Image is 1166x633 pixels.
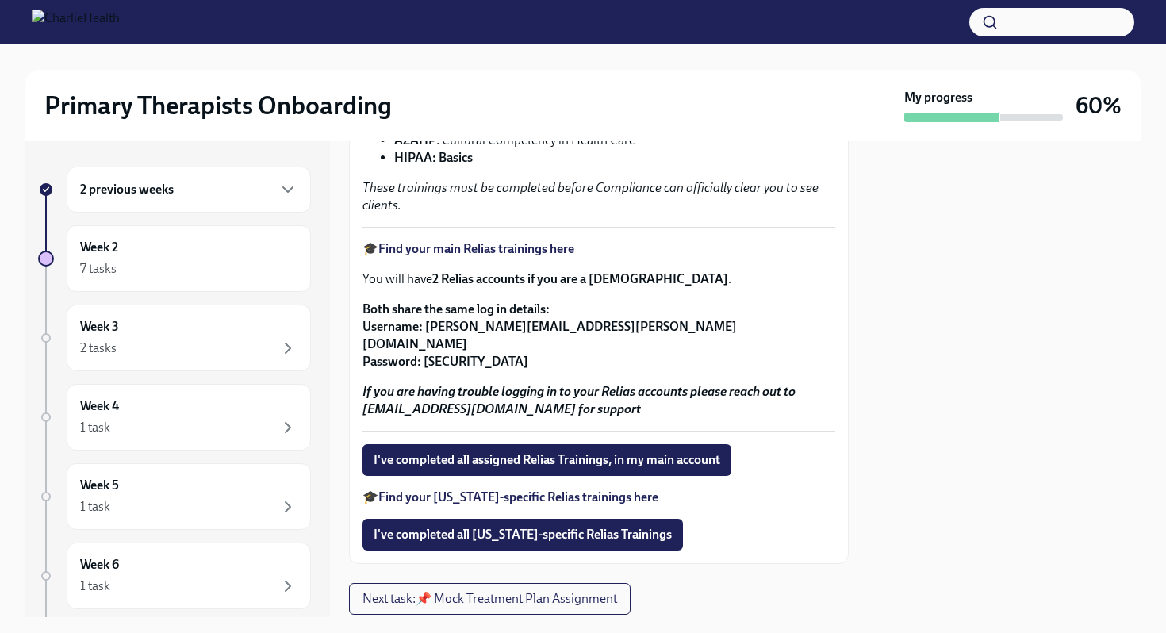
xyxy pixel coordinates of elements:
[362,270,835,288] p: You will have .
[362,519,683,551] button: I've completed all [US_STATE]-specific Relias Trainings
[904,89,972,106] strong: My progress
[394,150,473,165] strong: HIPAA: Basics
[80,181,174,198] h6: 2 previous weeks
[432,271,728,286] strong: 2 Relias accounts if you are a [DEMOGRAPHIC_DATA]
[44,90,392,121] h2: Primary Therapists Onboarding
[38,384,311,451] a: Week 41 task
[362,444,731,476] button: I've completed all assigned Relias Trainings, in my main account
[38,305,311,371] a: Week 32 tasks
[349,583,631,615] button: Next task:📌 Mock Treatment Plan Assignment
[378,241,574,256] a: Find your main Relias trainings here
[80,577,110,595] div: 1 task
[362,489,835,506] p: 🎓
[80,397,119,415] h6: Week 4
[38,225,311,292] a: Week 27 tasks
[362,301,737,369] strong: Both share the same log in details: Username: [PERSON_NAME][EMAIL_ADDRESS][PERSON_NAME][DOMAIN_NA...
[374,452,720,468] span: I've completed all assigned Relias Trainings, in my main account
[80,419,110,436] div: 1 task
[378,489,658,504] a: Find your [US_STATE]-specific Relias trainings here
[80,318,119,336] h6: Week 3
[80,260,117,278] div: 7 tasks
[374,527,672,543] span: I've completed all [US_STATE]-specific Relias Trainings
[32,10,120,35] img: CharlieHealth
[38,543,311,609] a: Week 61 task
[1076,91,1122,120] h3: 60%
[38,463,311,530] a: Week 51 task
[80,340,117,357] div: 2 tasks
[80,556,119,574] h6: Week 6
[67,167,311,213] div: 2 previous weeks
[80,239,118,256] h6: Week 2
[362,591,617,607] span: Next task : 📌 Mock Treatment Plan Assignment
[362,240,835,258] p: 🎓
[362,384,796,416] strong: If you are having trouble logging in to your Relias accounts please reach out to [EMAIL_ADDRESS][...
[80,477,119,494] h6: Week 5
[362,180,819,213] em: These trainings must be completed before Compliance can officially clear you to see clients.
[80,498,110,516] div: 1 task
